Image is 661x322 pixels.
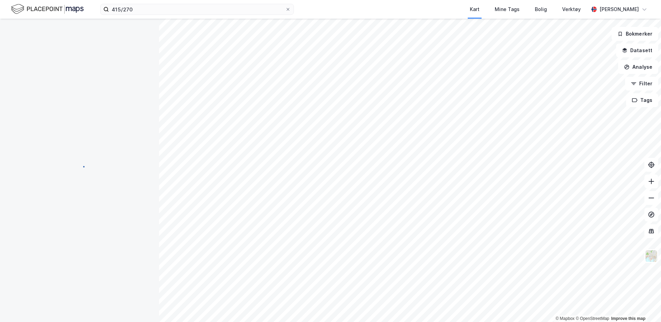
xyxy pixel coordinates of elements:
img: spinner.a6d8c91a73a9ac5275cf975e30b51cfb.svg [74,161,85,172]
a: OpenStreetMap [576,316,609,321]
div: [PERSON_NAME] [599,5,639,13]
div: Mine Tags [495,5,520,13]
button: Datasett [616,44,658,57]
div: Verktøy [562,5,581,13]
button: Tags [626,93,658,107]
iframe: Chat Widget [626,289,661,322]
a: Mapbox [556,316,575,321]
button: Analyse [618,60,658,74]
div: Bolig [535,5,547,13]
img: Z [645,249,658,263]
div: Kart [470,5,480,13]
img: logo.f888ab2527a4732fd821a326f86c7f29.svg [11,3,84,15]
button: Filter [625,77,658,91]
div: Kontrollprogram for chat [626,289,661,322]
a: Improve this map [611,316,645,321]
button: Bokmerker [612,27,658,41]
input: Søk på adresse, matrikkel, gårdeiere, leietakere eller personer [109,4,285,15]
